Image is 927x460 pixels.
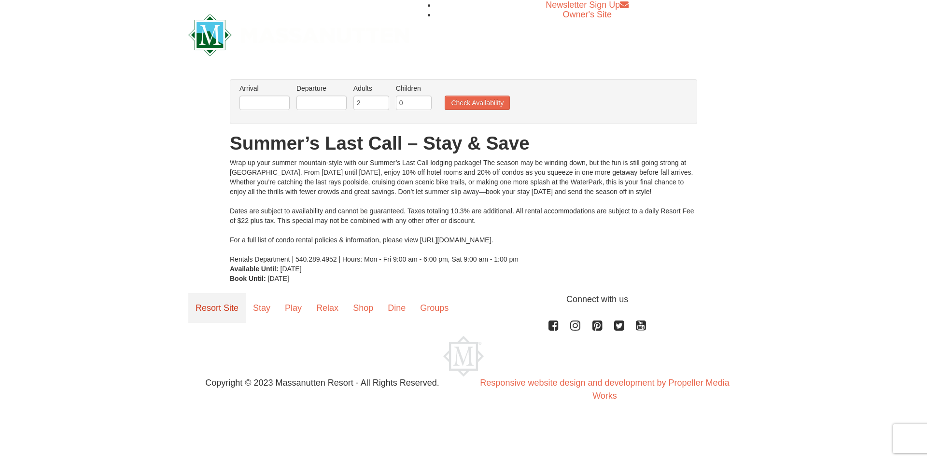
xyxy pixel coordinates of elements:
[309,293,346,323] a: Relax
[230,275,266,282] strong: Book Until:
[480,378,729,401] a: Responsive website design and development by Propeller Media Works
[278,293,309,323] a: Play
[443,336,484,376] img: Massanutten Resort Logo
[296,84,347,93] label: Departure
[230,134,697,153] h1: Summer’s Last Call – Stay & Save
[188,22,409,45] a: Massanutten Resort
[230,265,279,273] strong: Available Until:
[445,96,510,110] button: Check Availability
[563,10,612,19] a: Owner's Site
[239,84,290,93] label: Arrival
[353,84,389,93] label: Adults
[188,293,246,323] a: Resort Site
[188,293,739,306] p: Connect with us
[188,14,409,56] img: Massanutten Resort Logo
[281,265,302,273] span: [DATE]
[346,293,380,323] a: Shop
[413,293,456,323] a: Groups
[380,293,413,323] a: Dine
[268,275,289,282] span: [DATE]
[246,293,278,323] a: Stay
[181,376,463,390] p: Copyright © 2023 Massanutten Resort - All Rights Reserved.
[396,84,432,93] label: Children
[230,158,697,264] div: Wrap up your summer mountain-style with our Summer’s Last Call lodging package! The season may be...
